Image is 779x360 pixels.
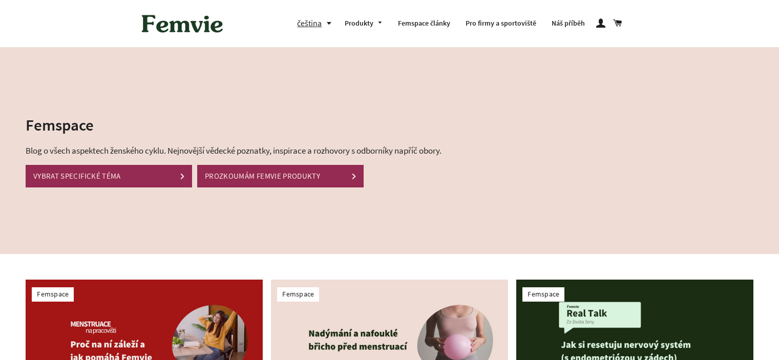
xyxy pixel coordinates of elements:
h2: Femspace [26,114,453,136]
a: Femspace [37,289,69,299]
a: PROZKOUMÁM FEMVIE PRODUKTY [197,165,364,187]
a: VYBRAT SPECIFICKÉ TÉMA [26,165,192,187]
a: Femspace [528,289,559,299]
p: Blog o všech aspektech ženského cyklu. Nejnovější vědecké poznatky, inspirace a rozhovory s odbor... [26,144,453,158]
a: Femspace články [390,10,458,37]
img: Femvie [136,8,228,39]
a: Náš příběh [544,10,593,37]
a: Produkty [337,10,390,37]
a: Femspace [282,289,314,299]
a: Pro firmy a sportoviště [458,10,544,37]
button: čeština [297,16,337,30]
